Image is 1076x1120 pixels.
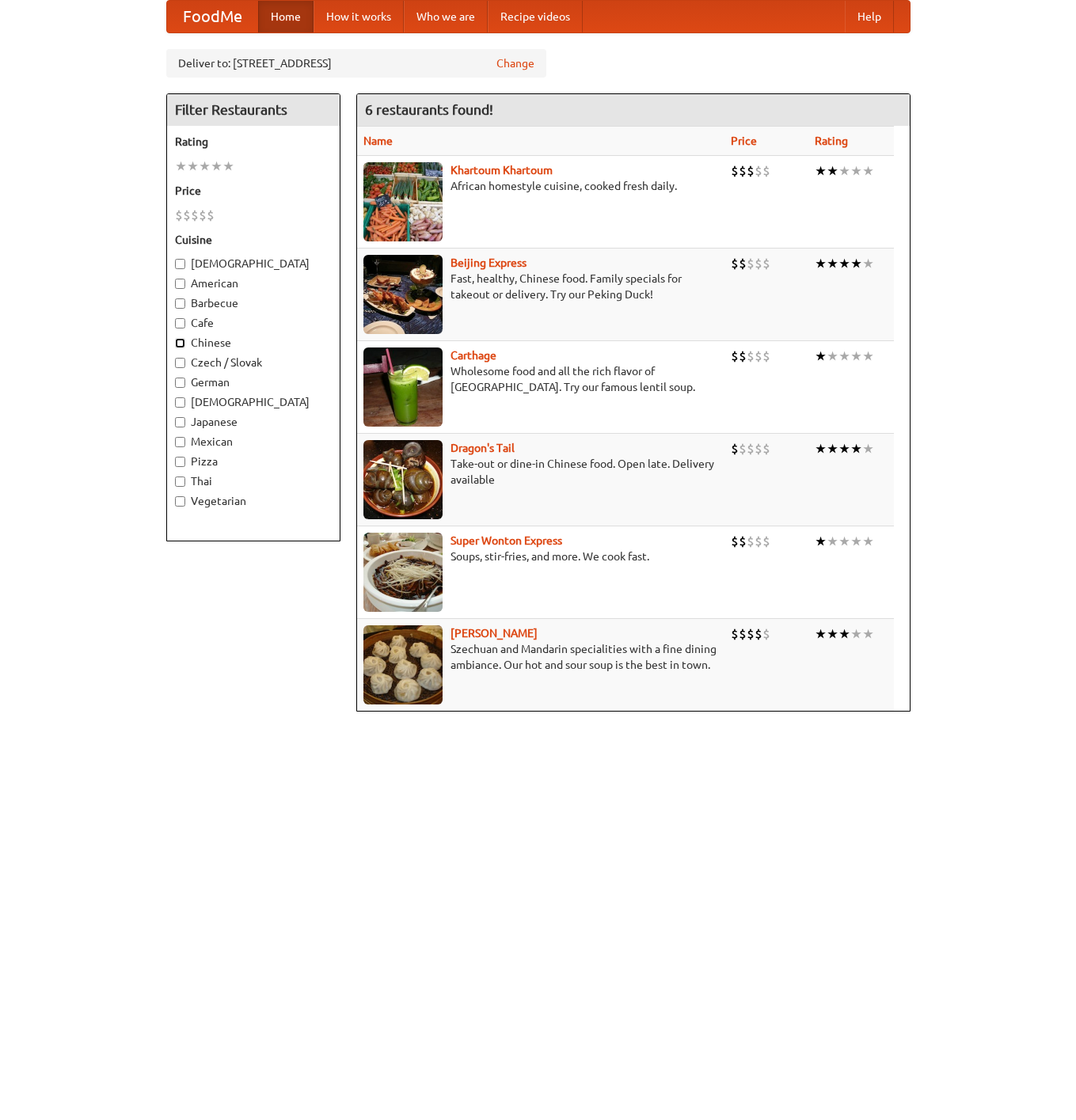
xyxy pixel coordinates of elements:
li: ★ [838,440,850,457]
li: ★ [827,347,838,365]
li: ★ [175,158,187,175]
li: $ [739,440,747,457]
input: American [175,279,185,289]
a: Beijing Express [451,256,527,269]
li: ★ [211,158,222,175]
li: $ [747,347,755,365]
li: ★ [827,162,838,180]
label: [DEMOGRAPHIC_DATA] [175,394,332,410]
li: $ [747,625,755,643]
li: $ [755,347,762,365]
li: $ [762,625,770,643]
img: superwonton.jpg [363,533,443,612]
div: Deliver to: [STREET_ADDRESS] [166,49,546,78]
input: Barbecue [175,298,185,309]
p: Soups, stir-fries, and more. We cook fast. [363,549,718,564]
li: $ [207,207,215,224]
h5: Rating [175,134,332,150]
li: ★ [862,347,874,365]
ng-pluralize: 6 restaurants found! [365,102,493,117]
li: $ [731,162,739,180]
a: Who we are [404,1,488,32]
label: Japanese [175,414,332,430]
li: ★ [199,158,211,175]
a: How it works [314,1,404,32]
li: ★ [827,533,838,550]
li: ★ [850,533,862,550]
input: German [175,378,185,388]
li: ★ [827,625,838,643]
li: ★ [815,162,827,180]
li: $ [731,625,739,643]
label: Chinese [175,335,332,351]
label: Pizza [175,454,332,469]
li: ★ [862,533,874,550]
p: Szechuan and Mandarin specialities with a fine dining ambiance. Our hot and sour soup is the best... [363,641,718,673]
input: Mexican [175,437,185,447]
img: beijing.jpg [363,255,443,334]
img: dragon.jpg [363,440,443,519]
input: Czech / Slovak [175,358,185,368]
a: Change [496,55,534,71]
li: $ [762,162,770,180]
a: Khartoum Khartoum [451,164,553,177]
b: [PERSON_NAME] [451,627,538,640]
a: Price [731,135,757,147]
img: carthage.jpg [363,347,443,427]
b: Dragon's Tail [451,442,515,454]
input: Thai [175,476,185,487]
li: $ [747,533,755,550]
label: American [175,275,332,291]
label: [DEMOGRAPHIC_DATA] [175,256,332,271]
li: $ [762,533,770,550]
a: Home [258,1,314,32]
li: ★ [838,162,850,180]
li: ★ [827,255,838,272]
li: $ [739,347,747,365]
p: Fast, healthy, Chinese food. Family specials for takeout or delivery. Try our Peking Duck! [363,271,718,302]
label: German [175,374,332,390]
li: ★ [862,625,874,643]
li: ★ [187,158,199,175]
li: $ [183,207,191,224]
label: Cafe [175,315,332,331]
li: ★ [862,162,874,180]
li: ★ [815,255,827,272]
li: ★ [850,255,862,272]
input: [DEMOGRAPHIC_DATA] [175,259,185,269]
li: $ [739,255,747,272]
li: $ [731,347,739,365]
a: Recipe videos [488,1,583,32]
li: $ [747,255,755,272]
li: $ [747,440,755,457]
li: ★ [862,440,874,457]
li: ★ [850,347,862,365]
li: $ [762,440,770,457]
a: FoodMe [167,1,258,32]
li: $ [755,533,762,550]
a: Name [363,135,393,147]
li: $ [762,255,770,272]
label: Vegetarian [175,493,332,509]
label: Czech / Slovak [175,355,332,370]
li: ★ [815,533,827,550]
li: ★ [815,347,827,365]
label: Barbecue [175,295,332,311]
li: ★ [838,347,850,365]
li: $ [762,347,770,365]
li: ★ [222,158,234,175]
label: Mexican [175,434,332,450]
a: Super Wonton Express [451,534,562,547]
li: $ [739,533,747,550]
li: $ [755,440,762,457]
li: $ [755,162,762,180]
li: $ [731,533,739,550]
a: Carthage [451,349,496,362]
input: Vegetarian [175,496,185,507]
li: ★ [838,533,850,550]
li: ★ [850,162,862,180]
img: khartoum.jpg [363,162,443,241]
